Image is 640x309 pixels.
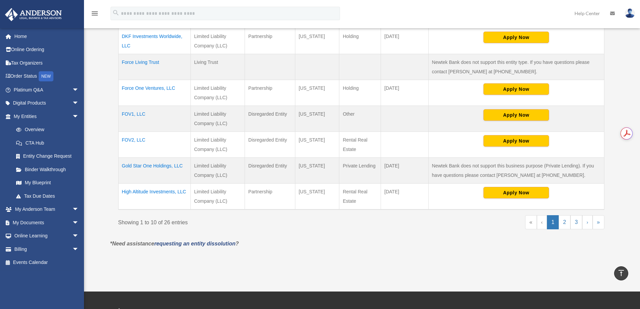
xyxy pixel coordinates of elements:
td: [DATE] [381,158,429,184]
a: My Documentsarrow_drop_down [5,216,89,229]
a: Order StatusNEW [5,70,89,83]
td: Limited Liability Company (LLC) [190,80,245,106]
a: menu [91,12,99,17]
a: Binder Walkthrough [9,163,86,176]
td: Private Lending [339,158,381,184]
a: Platinum Q&Aarrow_drop_down [5,83,89,96]
a: Billingarrow_drop_down [5,242,89,256]
button: Apply Now [483,187,549,198]
button: Apply Now [483,83,549,95]
a: Home [5,30,89,43]
a: Events Calendar [5,256,89,269]
td: Limited Liability Company (LLC) [190,132,245,158]
span: arrow_drop_down [72,96,86,110]
td: Holding [339,28,381,54]
td: [US_STATE] [295,106,339,132]
a: CTA Hub [9,136,86,150]
td: Other [339,106,381,132]
td: Limited Liability Company (LLC) [190,28,245,54]
a: Digital Productsarrow_drop_down [5,96,89,110]
a: My Anderson Teamarrow_drop_down [5,203,89,216]
a: Previous [537,215,547,229]
td: Limited Liability Company (LLC) [190,184,245,210]
td: Holding [339,80,381,106]
em: *Need assistance ? [110,241,239,246]
td: Disregarded Entity [245,106,295,132]
button: Apply Now [483,109,549,121]
td: Disregarded Entity [245,158,295,184]
i: menu [91,9,99,17]
a: Tax Organizers [5,56,89,70]
i: vertical_align_top [617,269,625,277]
td: Force One Ventures, LLC [118,80,190,106]
td: Force Living Trust [118,54,190,80]
td: Living Trust [190,54,245,80]
a: My Blueprint [9,176,86,190]
a: Online Learningarrow_drop_down [5,229,89,243]
a: Online Ordering [5,43,89,56]
button: Apply Now [483,32,549,43]
td: FOV1, LLC [118,106,190,132]
td: [US_STATE] [295,158,339,184]
a: First [525,215,537,229]
td: [US_STATE] [295,28,339,54]
a: Tax Due Dates [9,189,86,203]
td: Limited Liability Company (LLC) [190,106,245,132]
i: search [112,9,120,16]
a: 3 [570,215,582,229]
td: Rental Real Estate [339,184,381,210]
td: [DATE] [381,184,429,210]
span: arrow_drop_down [72,242,86,256]
img: Anderson Advisors Platinum Portal [3,8,64,21]
td: [US_STATE] [295,132,339,158]
a: Next [582,215,593,229]
a: My Entitiesarrow_drop_down [5,110,86,123]
td: Partnership [245,184,295,210]
div: NEW [39,71,53,81]
td: FOV2, LLC [118,132,190,158]
td: [DATE] [381,28,429,54]
div: Showing 1 to 10 of 26 entries [118,215,356,227]
a: Last [593,215,604,229]
td: Rental Real Estate [339,132,381,158]
td: Gold Star One Holdings, LLC [118,158,190,184]
span: arrow_drop_down [72,216,86,230]
img: User Pic [625,8,635,18]
td: [US_STATE] [295,80,339,106]
td: Limited Liability Company (LLC) [190,158,245,184]
td: High Altitude Investments, LLC [118,184,190,210]
a: requesting an entity dissolution [154,241,236,246]
td: Partnership [245,80,295,106]
td: [US_STATE] [295,184,339,210]
a: 1 [547,215,559,229]
span: arrow_drop_down [72,110,86,123]
a: vertical_align_top [614,266,628,280]
td: [DATE] [381,80,429,106]
td: DKF Investments Worldwide, LLC [118,28,190,54]
a: Entity Change Request [9,150,86,163]
span: arrow_drop_down [72,83,86,97]
span: arrow_drop_down [72,203,86,217]
td: Partnership [245,28,295,54]
a: Overview [9,123,82,137]
span: arrow_drop_down [72,229,86,243]
button: Apply Now [483,135,549,147]
a: 2 [559,215,570,229]
td: Newtek Bank does not support this entity type. If you have questions please contact [PERSON_NAME]... [428,54,604,80]
td: Disregarded Entity [245,132,295,158]
td: Newtek Bank does not support this business purpose (Private Lending). If you have questions pleas... [428,158,604,184]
